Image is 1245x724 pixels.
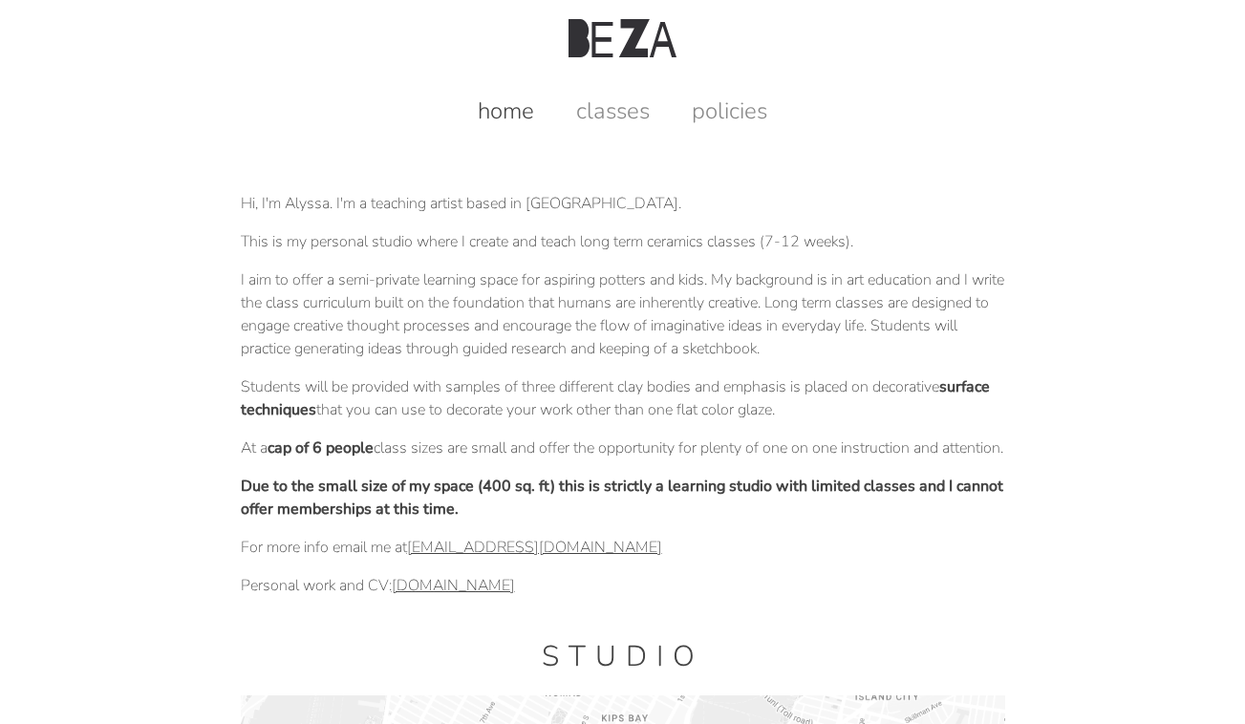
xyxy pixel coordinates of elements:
[241,437,1005,459] p: At a class sizes are small and offer the opportunity for plenty of one on one instruction and att...
[557,96,669,126] a: classes
[241,574,1005,597] p: Personal work and CV:
[241,268,1005,360] p: I aim to offer a semi-private learning space for aspiring potters and kids. My background is in a...
[241,536,1005,559] p: For more info email me at
[241,637,1005,676] h1: Studio
[268,437,374,458] strong: cap of 6 people
[459,96,553,126] a: home
[241,375,1005,421] p: Students will be provided with samples of three different clay bodies and emphasis is placed on d...
[241,230,1005,253] p: This is my personal studio where I create and teach long term ceramics classes (7-12 weeks).
[241,192,1005,215] p: Hi, I'm Alyssa. I'm a teaching artist based in [GEOGRAPHIC_DATA].
[407,537,662,558] a: [EMAIL_ADDRESS][DOMAIN_NAME]
[392,575,515,596] a: [DOMAIN_NAME]
[673,96,786,126] a: policies
[241,476,1003,520] strong: Due to the small size of my space (400 sq. ft) this is strictly a learning studio with limited cl...
[241,376,990,420] strong: surface techniques
[569,19,676,57] img: Beza Studio Logo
